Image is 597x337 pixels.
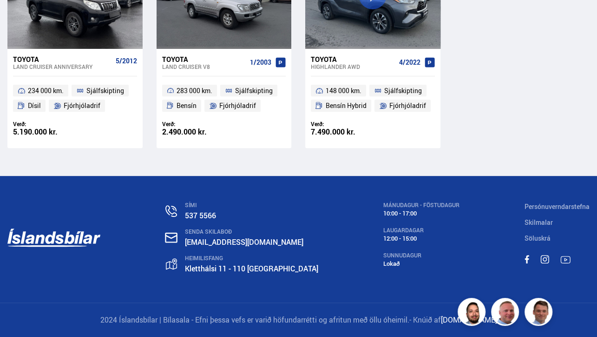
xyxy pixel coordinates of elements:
[409,315,441,325] span: - Knúið af
[326,85,361,96] span: 148 000 km.
[305,49,440,148] a: Toyota Highlander AWD 4/2022 148 000 km. Sjálfskipting Bensín Hybrid Fjórhjóladrif Verð: 7.490.00...
[525,202,590,211] a: Persónuverndarstefna
[219,100,256,111] span: Fjórhjóladrif
[311,55,395,63] div: Toyota
[162,121,224,128] div: Verð:
[383,202,459,209] div: MÁNUDAGUR - FÖSTUDAGUR
[165,205,177,217] img: n0V2lOsqF3l1V2iz.svg
[185,255,318,262] div: HEIMILISFANG
[13,121,75,128] div: Verð:
[399,59,420,66] span: 4/2022
[7,4,35,32] button: Opna LiveChat spjallviðmót
[185,202,318,209] div: SÍMI
[165,232,177,243] img: nHj8e-n-aHgjukTg.svg
[166,258,177,270] img: gp4YpyYFnEr45R34.svg
[86,85,124,96] span: Sjálfskipting
[13,63,112,70] div: Land Cruiser ANNIVERSARY
[177,100,197,111] span: Bensín
[459,299,487,327] img: nhp88E3Fdnt1Opn2.png
[185,237,303,247] a: [EMAIL_ADDRESS][DOMAIN_NAME]
[526,299,554,327] img: FbJEzSuNWCJXmdc-.webp
[185,263,318,274] a: Kletthálsi 11 - 110 [GEOGRAPHIC_DATA]
[525,234,551,243] a: Söluskrá
[250,59,271,66] span: 1/2003
[162,63,247,70] div: Land Cruiser V8
[383,210,459,217] div: 10:00 - 17:00
[383,252,459,259] div: SUNNUDAGUR
[383,235,459,242] div: 12:00 - 15:00
[311,63,395,70] div: Highlander AWD
[162,55,247,63] div: Toyota
[311,128,373,136] div: 7.490.000 kr.
[28,85,64,96] span: 234 000 km.
[383,227,459,234] div: LAUGARDAGAR
[116,57,137,65] span: 5/2012
[326,100,367,111] span: Bensín Hybrid
[383,260,459,267] div: Lokað
[162,128,224,136] div: 2.490.000 kr.
[7,49,143,148] a: Toyota Land Cruiser ANNIVERSARY 5/2012 234 000 km. Sjálfskipting Dísil Fjórhjóladrif Verð: 5.190....
[389,100,426,111] span: Fjórhjóladrif
[185,210,216,221] a: 537 5566
[311,121,373,128] div: Verð:
[441,315,497,325] a: [DOMAIN_NAME]
[384,85,422,96] span: Sjálfskipting
[7,315,590,325] p: 2024 Íslandsbílar | Bílasala - Efni þessa vefs er varið höfundarrétti og afritun með öllu óheimil.
[185,229,318,235] div: SENDA SKILABOÐ
[235,85,273,96] span: Sjálfskipting
[177,85,212,96] span: 283 000 km.
[13,128,75,136] div: 5.190.000 kr.
[157,49,292,148] a: Toyota Land Cruiser V8 1/2003 283 000 km. Sjálfskipting Bensín Fjórhjóladrif Verð: 2.490.000 kr.
[28,100,41,111] span: Dísil
[492,299,520,327] img: siFngHWaQ9KaOqBr.png
[13,55,112,63] div: Toyota
[64,100,100,111] span: Fjórhjóladrif
[525,218,553,227] a: Skilmalar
